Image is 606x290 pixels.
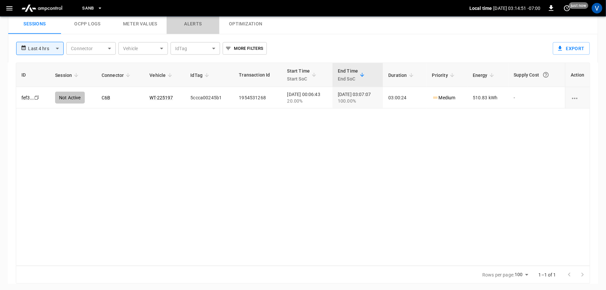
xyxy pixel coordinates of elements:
div: Not Active [55,92,85,104]
th: Transaction Id [234,63,282,87]
div: 100.00% [338,98,378,104]
a: fef3... [21,95,34,100]
div: copy [34,94,40,101]
img: ampcontrol.io logo [19,2,65,15]
a: C6B [102,95,110,100]
p: 1–1 of 1 [539,272,556,278]
div: [DATE] 03:07:07 [338,91,378,104]
td: 5ccca00245b1 [185,87,234,109]
button: Ocpp logs [61,13,114,34]
span: SanB [82,5,94,12]
button: set refresh interval [562,3,572,14]
div: 20.00% [287,98,327,104]
td: - [509,87,565,109]
button: More Filters [223,42,267,55]
div: profile-icon [592,3,602,14]
div: Supply Cost [514,69,560,81]
span: Session [55,71,80,79]
div: 100 [515,270,530,279]
td: 03:00:24 [383,87,427,109]
p: [DATE] 03:14:51 -07:00 [494,5,541,12]
span: Duration [388,71,415,79]
p: Local time [469,5,492,12]
button: Optimization [219,13,272,34]
td: 1954531268 [234,87,282,109]
div: [DATE] 00:06:43 [287,91,327,104]
span: just now [569,2,589,9]
table: sessions table [16,63,590,109]
button: Alerts [167,13,219,34]
button: Sessions [8,13,61,34]
p: Medium [432,94,456,101]
p: Rows per page: [482,272,514,278]
span: Energy [473,71,496,79]
button: SanB [80,2,105,15]
span: Priority [432,71,457,79]
button: The cost of your charging session based on your supply rates [540,69,552,81]
p: End SoC [338,75,358,83]
button: Export [553,42,590,55]
span: Connector [102,71,132,79]
td: 510.83 kWh [467,87,509,109]
div: End Time [338,67,358,83]
p: Start SoC [287,75,310,83]
div: Last 4 hrs [28,42,64,55]
div: charging session options [571,94,585,101]
button: Meter Values [114,13,167,34]
div: Start Time [287,67,310,83]
div: sessions table [16,63,590,266]
span: End TimeEnd SoC [338,67,367,83]
span: Start TimeStart SoC [287,67,319,83]
span: Vehicle [149,71,174,79]
span: IdTag [190,71,211,79]
th: Action [565,63,590,87]
a: WT-225197 [149,95,173,100]
th: ID [16,63,50,87]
